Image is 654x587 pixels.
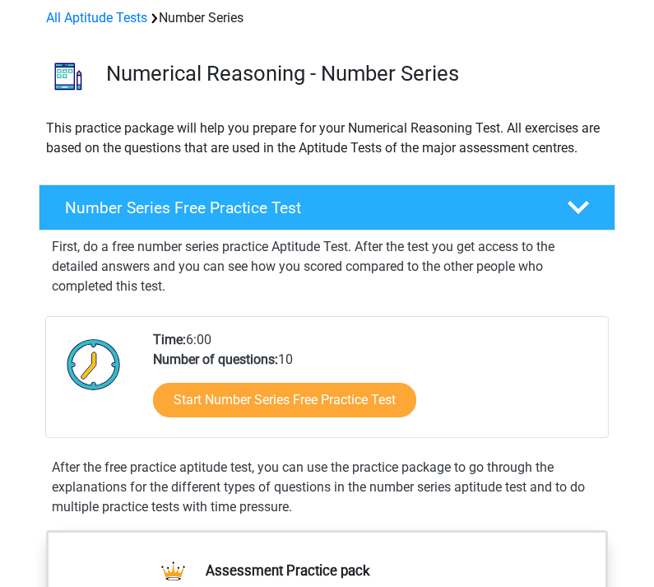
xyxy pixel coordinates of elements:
[46,11,147,26] a: All Aptitude Tests
[32,185,622,231] a: Number Series Free Practice Test
[39,49,97,106] img: number series
[106,62,602,87] h3: Numerical Reasoning - Number Series
[153,352,278,368] b: Number of questions:
[65,199,543,218] h4: Number Series Free Practice Test
[153,384,416,418] a: Start Number Series Free Practice Test
[45,459,609,518] div: After the free practice aptitude test, you can use the practice package to go through the explana...
[46,119,608,159] p: This practice package will help you prepare for your Numerical Reasoning Test. All exercises are ...
[52,238,602,297] p: First, do a free number series practice Aptitude Test. After the test you get access to the detai...
[153,333,186,348] b: Time:
[141,331,608,438] div: 6:00 10
[59,331,128,399] img: Clock
[39,9,615,29] div: Number Series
